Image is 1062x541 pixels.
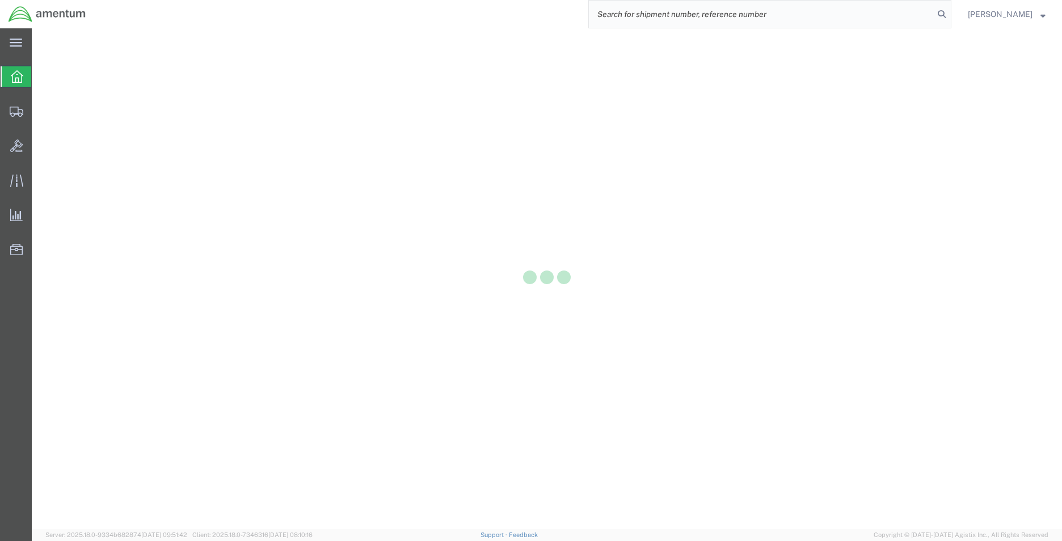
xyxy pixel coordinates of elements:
a: Support [481,531,509,538]
span: Rigoberto Magallan [968,8,1032,20]
span: Server: 2025.18.0-9334b682874 [45,531,187,538]
span: [DATE] 08:10:16 [268,531,313,538]
span: Client: 2025.18.0-7346316 [192,531,313,538]
span: [DATE] 09:51:42 [141,531,187,538]
input: Search for shipment number, reference number [589,1,934,28]
img: logo [8,6,86,23]
span: Copyright © [DATE]-[DATE] Agistix Inc., All Rights Reserved [874,530,1048,540]
a: Feedback [509,531,538,538]
button: [PERSON_NAME] [967,7,1046,21]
